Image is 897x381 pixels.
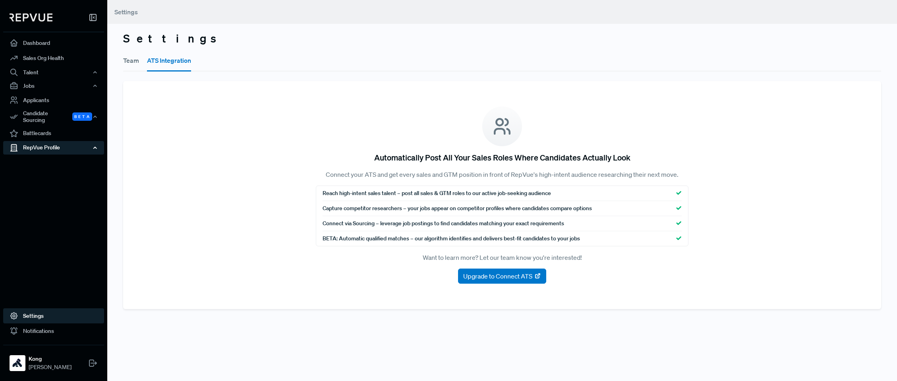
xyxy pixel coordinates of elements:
button: Candidate Sourcing Beta [3,108,104,126]
span: [PERSON_NAME] [29,363,72,371]
span: Reach high-intent sales talent – post all sales & GTM roles to our active job-seeking audience [323,189,551,197]
img: RepVue [10,14,52,21]
button: RepVue Profile [3,141,104,155]
span: Settings [114,8,138,16]
a: Notifications [3,323,104,338]
a: KongKong[PERSON_NAME] [3,345,104,375]
button: Jobs [3,79,104,93]
div: Candidate Sourcing [3,108,104,126]
a: Battlecards [3,126,104,141]
button: Team [123,49,139,72]
button: ATS Integration [147,49,191,72]
a: Settings [3,308,104,323]
strong: Kong [29,355,72,363]
button: Upgrade to Connect ATS [458,269,546,284]
a: Sales Org Health [3,50,104,66]
button: Talent [3,66,104,79]
span: BETA: Automatic qualified matches – our algorithm identifies and delivers best-fit candidates to ... [323,234,580,243]
h5: Automatically Post All Your Sales Roles Where Candidates Actually Look [374,153,630,162]
p: Want to learn more? Let our team know you're interested! [316,253,688,262]
span: Beta [72,112,92,121]
a: Applicants [3,93,104,108]
span: Upgrade to Connect ATS [463,271,532,281]
span: Capture competitor researchers – your jobs appear on competitor profiles where candidates compare... [323,204,592,213]
span: Connect via Sourcing – leverage job postings to find candidates matching your exact requirements [323,219,564,228]
h3: Settings [123,32,881,45]
img: Kong [11,357,24,369]
a: Dashboard [3,35,104,50]
p: Connect your ATS and get every sales and GTM position in front of RepVue's high-intent audience r... [316,170,688,179]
